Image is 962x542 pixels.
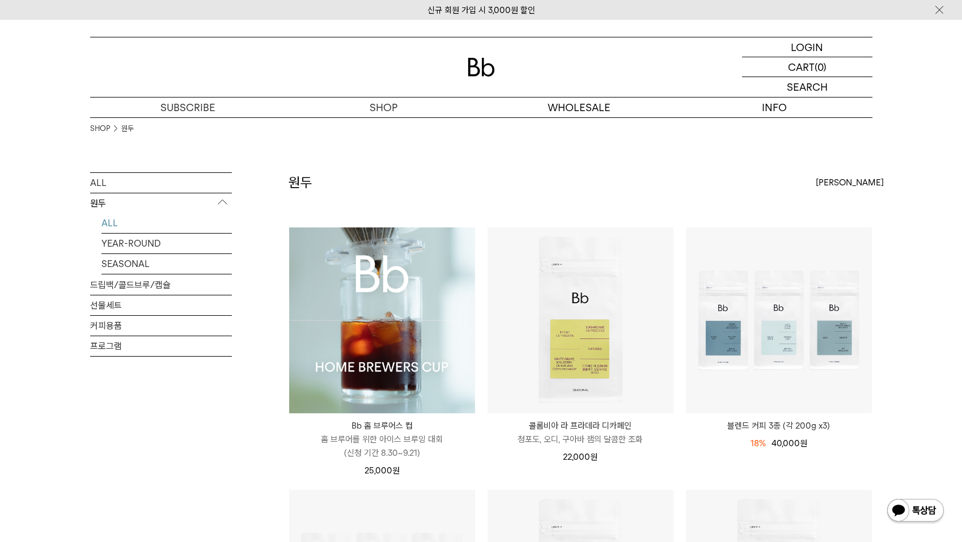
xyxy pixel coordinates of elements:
[101,234,232,253] a: YEAR-ROUND
[686,419,872,433] a: 블렌드 커피 3종 (각 200g x3)
[481,98,677,117] p: WHOLESALE
[815,57,827,77] p: (0)
[791,37,823,57] p: LOGIN
[289,227,475,413] a: Bb 홈 브루어스 컵
[563,452,597,462] span: 22,000
[101,213,232,233] a: ALL
[90,295,232,315] a: 선물세트
[289,419,475,433] p: Bb 홈 브루어스 컵
[365,465,400,476] span: 25,000
[590,452,597,462] span: 원
[772,438,807,448] span: 40,000
[90,173,232,193] a: ALL
[101,254,232,274] a: SEASONAL
[90,275,232,295] a: 드립백/콜드브루/캡슐
[90,98,286,117] a: SUBSCRIBE
[286,98,481,117] a: SHOP
[121,123,134,134] a: 원두
[90,316,232,336] a: 커피용품
[289,227,475,413] img: 1000001223_add2_021.jpg
[800,438,807,448] span: 원
[289,419,475,460] a: Bb 홈 브루어스 컵 홈 브루어를 위한 아이스 브루잉 대회(신청 기간 8.30~9.21)
[488,419,673,433] p: 콜롬비아 라 프라데라 디카페인
[788,57,815,77] p: CART
[392,465,400,476] span: 원
[90,336,232,356] a: 프로그램
[468,58,495,77] img: 로고
[289,173,312,192] h2: 원두
[427,5,535,15] a: 신규 회원 가입 시 3,000원 할인
[742,37,872,57] a: LOGIN
[289,433,475,460] p: 홈 브루어를 위한 아이스 브루잉 대회 (신청 기간 8.30~9.21)
[488,433,673,446] p: 청포도, 오디, 구아바 잼의 달콤한 조화
[787,77,828,97] p: SEARCH
[488,227,673,413] img: 콜롬비아 라 프라데라 디카페인
[816,176,884,189] span: [PERSON_NAME]
[886,498,945,525] img: 카카오톡 채널 1:1 채팅 버튼
[677,98,872,117] p: INFO
[90,193,232,214] p: 원두
[488,419,673,446] a: 콜롬비아 라 프라데라 디카페인 청포도, 오디, 구아바 잼의 달콤한 조화
[742,57,872,77] a: CART (0)
[90,123,110,134] a: SHOP
[686,227,872,413] img: 블렌드 커피 3종 (각 200g x3)
[751,437,766,450] div: 18%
